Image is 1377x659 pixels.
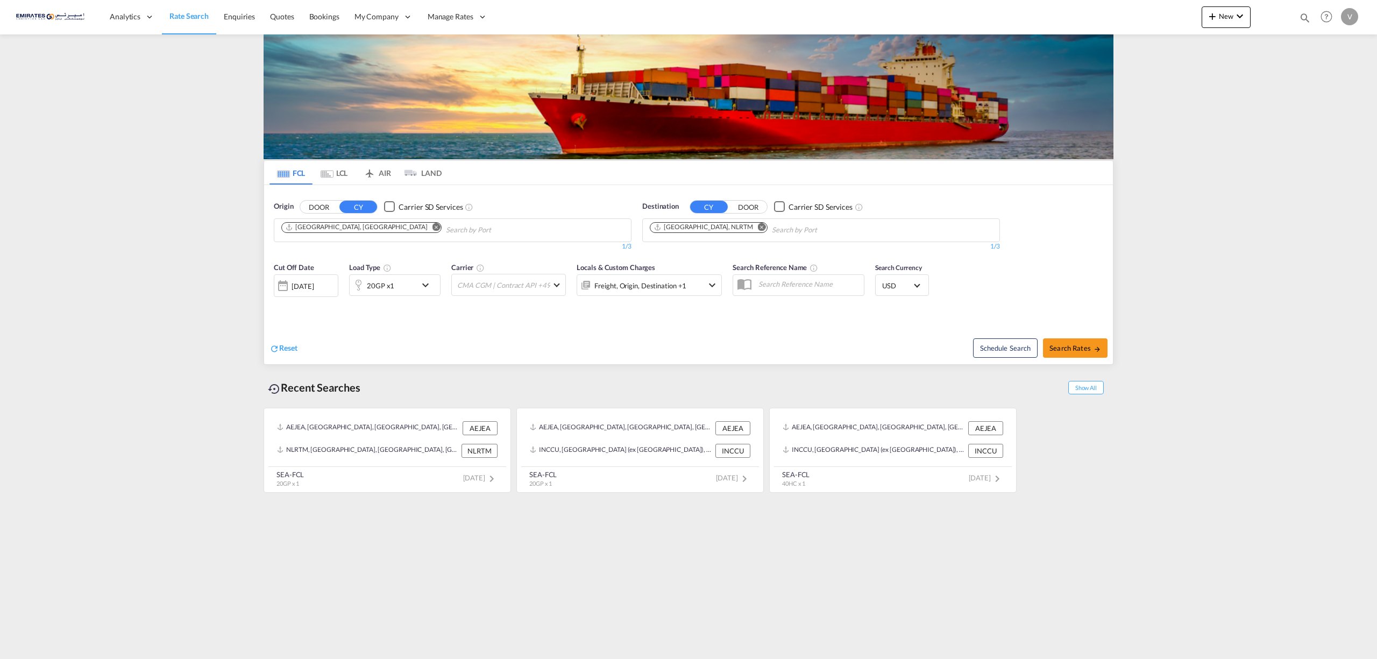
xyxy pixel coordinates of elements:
div: NLRTM, Rotterdam, Netherlands, Western Europe, Europe [277,444,459,458]
div: 1/3 [642,242,1000,251]
span: My Company [354,11,399,22]
div: AEJEA, Jebel Ali, United Arab Emirates, Middle East, Middle East [530,421,713,435]
button: CY [339,201,377,213]
span: New [1206,12,1246,20]
span: Search Rates [1049,344,1101,352]
span: Help [1317,8,1336,26]
span: 20GP x 1 [529,480,552,487]
md-icon: Unchecked: Search for CY (Container Yard) services for all selected carriers.Checked : Search for... [465,203,473,211]
span: Show All [1068,381,1104,394]
span: Reset [279,343,297,352]
div: AEJEA [463,421,498,435]
div: SEA-FCL [276,470,304,479]
span: Load Type [349,263,392,272]
div: Press delete to remove this chip. [654,223,755,232]
div: SEA-FCL [529,470,557,479]
input: Chips input. [446,222,548,239]
span: [DATE] [463,473,498,482]
button: icon-plus 400-fgNewicon-chevron-down [1202,6,1251,28]
button: Search Ratesicon-arrow-right [1043,338,1108,358]
img: c67187802a5a11ec94275b5db69a26e6.png [16,5,89,29]
div: 20GP x1 [367,278,394,293]
div: Carrier SD Services [399,202,463,212]
recent-search-card: AEJEA, [GEOGRAPHIC_DATA], [GEOGRAPHIC_DATA], [GEOGRAPHIC_DATA], [GEOGRAPHIC_DATA] AEJEAINCCU, [GE... [516,408,764,493]
md-icon: icon-magnify [1299,12,1311,24]
recent-search-card: AEJEA, [GEOGRAPHIC_DATA], [GEOGRAPHIC_DATA], [GEOGRAPHIC_DATA], [GEOGRAPHIC_DATA] AEJEANLRTM, [GE... [264,408,511,493]
button: Remove [751,223,767,233]
md-pagination-wrapper: Use the left and right arrow keys to navigate between tabs [269,161,442,185]
md-icon: icon-information-outline [383,264,392,272]
span: [DATE] [716,473,751,482]
div: [DATE] [292,281,314,291]
span: [DATE] [969,473,1004,482]
span: Cut Off Date [274,263,314,272]
div: icon-refreshReset [269,343,297,355]
span: Origin [274,201,293,212]
span: 20GP x 1 [276,480,299,487]
button: DOOR [300,201,338,213]
md-icon: icon-chevron-right [485,472,498,485]
span: Enquiries [224,12,255,21]
md-icon: icon-refresh [269,344,279,353]
button: CY [690,201,728,213]
img: LCL+%26+FCL+BACKGROUND.png [264,34,1113,159]
div: INCCU [968,444,1003,458]
md-icon: icon-chevron-down [706,279,719,292]
span: Analytics [110,11,140,22]
span: Quotes [270,12,294,21]
span: Locals & Custom Charges [577,263,655,272]
span: Destination [642,201,679,212]
span: Rate Search [169,11,209,20]
div: Jebel Ali, AEJEA [285,223,427,232]
div: Press delete to remove this chip. [285,223,429,232]
input: Search Reference Name [753,276,864,292]
md-icon: icon-airplane [363,167,376,175]
span: Manage Rates [428,11,473,22]
md-select: Select Currency: $ USDUnited States Dollar [881,278,923,293]
md-checkbox: Checkbox No Ink [774,201,853,212]
span: Bookings [309,12,339,21]
div: Help [1317,8,1341,27]
span: Search Currency [875,264,922,272]
div: Recent Searches [264,375,365,400]
md-icon: icon-chevron-down [1233,10,1246,23]
span: Search Reference Name [733,263,818,272]
div: INCCU [715,444,750,458]
span: USD [882,281,912,290]
div: Freight Origin Destination Factory Stuffing [594,278,686,293]
span: 40HC x 1 [782,480,805,487]
md-tab-item: FCL [269,161,313,185]
div: V [1341,8,1358,25]
div: AEJEA [715,421,750,435]
md-icon: icon-chevron-right [738,472,751,485]
div: OriginDOOR CY Checkbox No InkUnchecked: Search for CY (Container Yard) services for all selected ... [264,185,1113,363]
div: AEJEA, Jebel Ali, United Arab Emirates, Middle East, Middle East [277,421,460,435]
md-icon: icon-chevron-down [419,279,437,292]
md-chips-wrap: Chips container. Use arrow keys to select chips. [280,219,552,239]
md-icon: Unchecked: Search for CY (Container Yard) services for all selected carriers.Checked : Search for... [855,203,863,211]
recent-search-card: AEJEA, [GEOGRAPHIC_DATA], [GEOGRAPHIC_DATA], [GEOGRAPHIC_DATA], [GEOGRAPHIC_DATA] AEJEAINCCU, [GE... [769,408,1017,493]
div: INCCU, Kolkata (ex Calcutta), India, Indian Subcontinent, Asia Pacific [530,444,713,458]
button: Remove [425,223,441,233]
div: 1/3 [274,242,631,251]
md-icon: Your search will be saved by the below given name [810,264,818,272]
div: Carrier SD Services [789,202,853,212]
div: icon-magnify [1299,12,1311,28]
md-icon: icon-arrow-right [1094,345,1101,353]
md-checkbox: Checkbox No Ink [384,201,463,212]
span: Carrier [451,263,485,272]
div: AEJEA [968,421,1003,435]
div: AEJEA, Jebel Ali, United Arab Emirates, Middle East, Middle East [783,421,966,435]
input: Chips input. [772,222,874,239]
button: Note: By default Schedule search will only considerorigin ports, destination ports and cut off da... [973,338,1038,358]
div: Rotterdam, NLRTM [654,223,753,232]
md-datepicker: Select [274,296,282,310]
div: 20GP x1icon-chevron-down [349,274,441,296]
md-icon: The selected Trucker/Carrierwill be displayed in the rate results If the rates are from another f... [476,264,485,272]
div: INCCU, Kolkata (ex Calcutta), India, Indian Subcontinent, Asia Pacific [783,444,966,458]
md-icon: icon-plus 400-fg [1206,10,1219,23]
md-icon: icon-backup-restore [268,382,281,395]
md-tab-item: LAND [399,161,442,185]
div: NLRTM [462,444,498,458]
md-tab-item: AIR [356,161,399,185]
